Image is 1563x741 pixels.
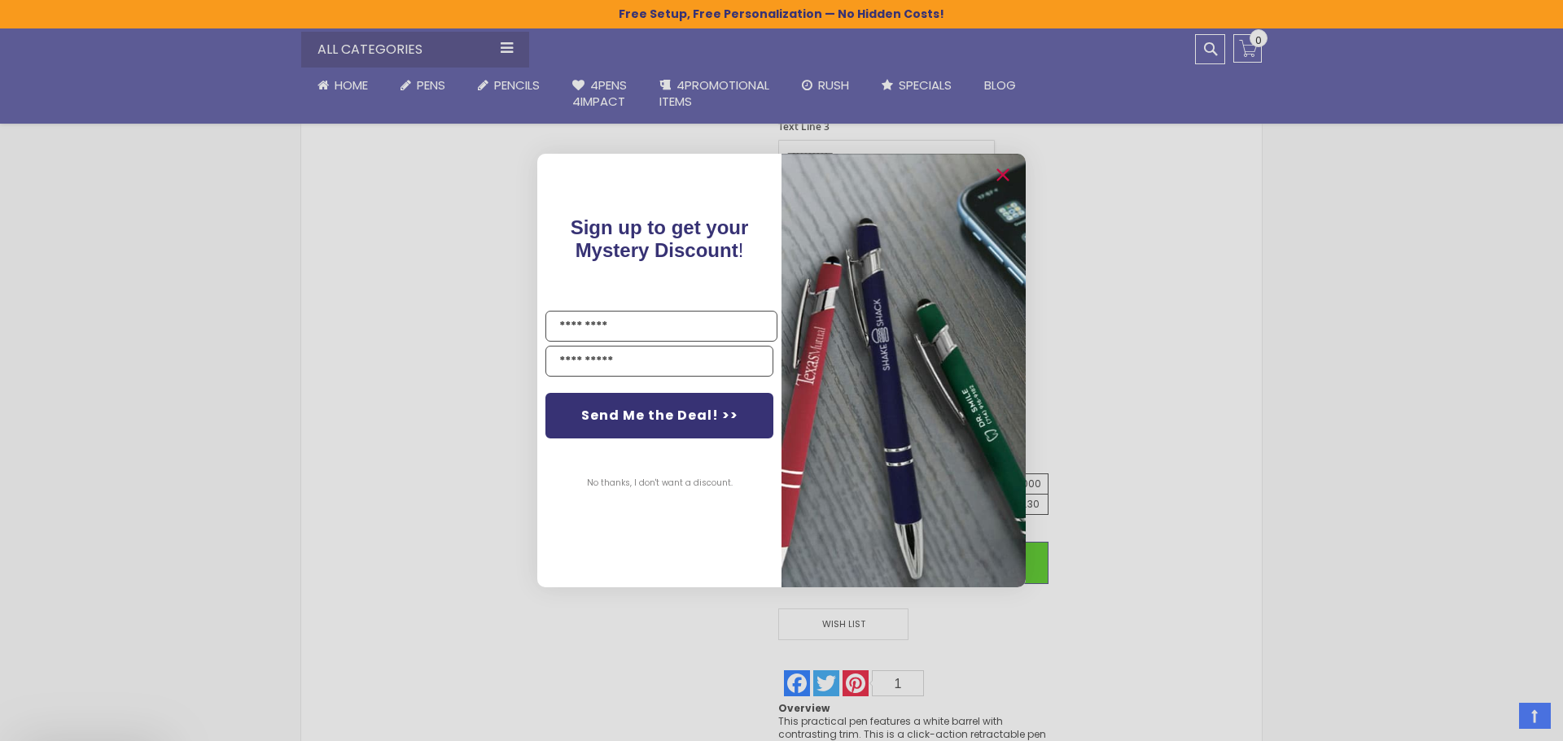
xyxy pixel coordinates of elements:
[990,162,1016,188] button: Close dialog
[781,154,1026,587] img: pop-up-image
[545,393,773,438] button: Send Me the Deal! >>
[579,463,741,503] button: No thanks, I don't want a discount.
[571,216,749,261] span: !
[571,216,749,261] span: Sign up to get your Mystery Discount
